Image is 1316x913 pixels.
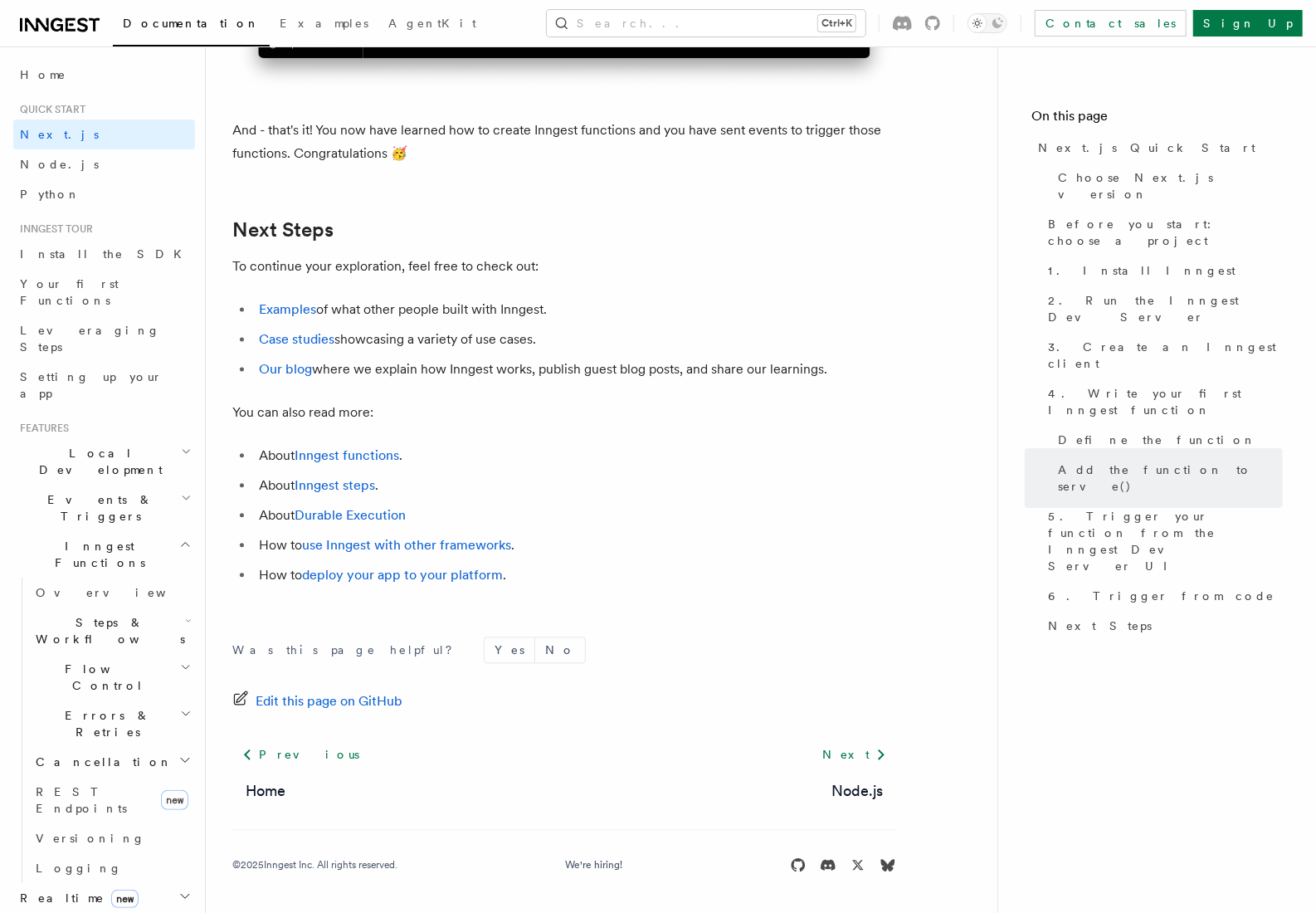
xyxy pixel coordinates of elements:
span: Define the function [1058,432,1256,448]
a: Home [13,60,195,90]
a: Inngest functions [295,447,399,463]
span: Cancellation [29,754,173,770]
span: Node.js [20,158,99,171]
span: Quick start [13,103,85,116]
a: 4. Write your first Inngest function [1041,378,1283,425]
li: How to . [254,534,896,557]
span: Inngest Functions [13,538,179,571]
a: Documentation [113,5,270,46]
a: Next.js Quick Start [1031,133,1283,163]
span: Next.js Quick Start [1038,139,1255,156]
a: 1. Install Inngest [1041,256,1283,286]
button: Flow Control [29,654,195,701]
a: Define the function [1051,425,1283,455]
span: Inngest tour [13,222,93,236]
a: Previous [232,740,369,769]
span: Errors & Retries [29,707,180,740]
a: Setting up your app [13,362,195,408]
a: Examples [270,5,378,45]
a: Next.js [13,120,195,149]
p: To continue your exploration, feel free to check out: [232,255,896,278]
a: AgentKit [378,5,486,45]
a: Leveraging Steps [13,315,195,362]
li: where we explain how Inngest works, publish guest blog posts, and share our learnings. [254,358,896,381]
a: 2. Run the Inngest Dev Server [1041,286,1283,332]
span: AgentKit [388,17,476,30]
button: Local Development [13,438,195,485]
button: Toggle dark mode [968,13,1007,33]
span: Add the function to serve() [1058,461,1283,495]
a: Before you start: choose a project [1041,209,1283,256]
button: Steps & Workflows [29,608,195,654]
button: Search...Ctrl+K [547,10,865,37]
a: Python [13,179,195,209]
span: Features [13,422,69,435]
a: Overview [29,578,195,608]
a: Node.js [13,149,195,179]
span: Realtime [13,890,139,906]
p: And - that's it! You now have learned how to create Inngest functions and you have sent events to... [232,119,896,165]
a: 3. Create an Inngest client [1041,332,1283,378]
a: 6. Trigger from code [1041,581,1283,611]
li: About [254,504,896,527]
span: Home [20,66,66,83]
button: Inngest Functions [13,531,195,578]
a: Logging [29,853,195,883]
a: use Inngest with other frameworks [302,537,511,553]
a: deploy your app to your platform [302,567,503,583]
span: Examples [280,17,368,30]
a: Next [812,740,896,769]
span: Choose Next.js version [1058,169,1283,203]
span: Next.js [20,128,99,141]
span: new [161,790,188,810]
a: Examples [259,301,316,317]
span: Versioning [36,832,145,845]
p: You can also read more: [232,401,896,424]
a: Your first Functions [13,269,195,315]
a: Choose Next.js version [1051,163,1283,209]
span: 1. Install Inngest [1048,262,1236,279]
span: Edit this page on GitHub [256,690,402,713]
a: Contact sales [1035,10,1187,37]
a: Add the function to serve() [1051,455,1283,501]
span: Before you start: choose a project [1048,216,1283,249]
a: Our blog [259,361,312,377]
li: About . [254,474,896,497]
span: 6. Trigger from code [1048,588,1275,604]
div: Inngest Functions [13,578,195,883]
span: Setting up your app [20,370,163,400]
button: Realtimenew [13,883,195,913]
button: Yes [485,637,534,662]
a: Versioning [29,823,195,853]
span: Overview [36,586,207,599]
span: Documentation [123,17,260,30]
span: Flow Control [29,661,180,694]
a: 5. Trigger your function from the Inngest Dev Server UI [1041,501,1283,581]
a: REST Endpointsnew [29,777,195,823]
kbd: Ctrl+K [818,15,855,32]
a: Inngest steps [295,477,375,493]
span: 2. Run the Inngest Dev Server [1048,292,1283,325]
span: Install the SDK [20,247,192,261]
li: showcasing a variety of use cases. [254,328,896,351]
span: 4. Write your first Inngest function [1048,385,1283,418]
a: Durable Execution [295,507,406,523]
a: We're hiring! [565,858,622,871]
a: Next Steps [1041,611,1283,641]
a: Node.js [831,779,883,803]
button: Events & Triggers [13,485,195,531]
span: Next Steps [1048,618,1152,634]
span: REST Endpoints [36,785,127,815]
a: Install the SDK [13,239,195,269]
a: Home [246,779,285,803]
p: Was this page helpful? [232,642,464,658]
button: No [535,637,585,662]
a: Next Steps [232,218,334,242]
span: Python [20,188,80,201]
span: Steps & Workflows [29,614,185,647]
div: © 2025 Inngest Inc. All rights reserved. [232,858,397,871]
a: Edit this page on GitHub [232,690,402,713]
span: 3. Create an Inngest client [1048,339,1283,372]
li: How to . [254,564,896,587]
span: Your first Functions [20,277,119,307]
